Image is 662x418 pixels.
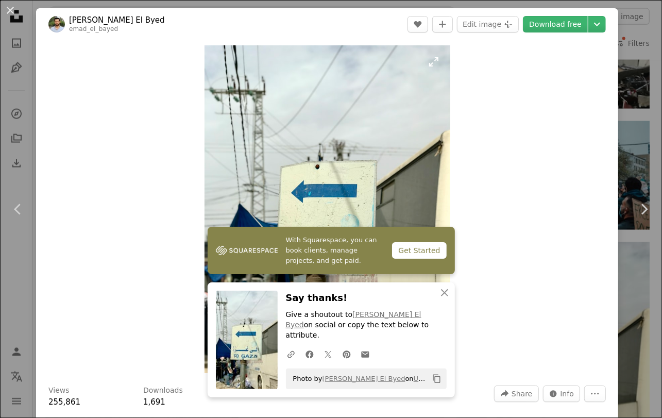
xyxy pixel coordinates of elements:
img: file-1747939142011-51e5cc87e3c9 [216,243,278,258]
a: [PERSON_NAME] El Byed [69,15,165,25]
a: Share on Twitter [319,344,337,364]
button: Stats about this image [543,386,581,402]
a: Share over email [356,344,375,364]
a: Next [626,160,662,259]
button: Share this image [494,386,538,402]
img: Go to Emad El Byed's profile [48,16,65,32]
button: Copy to clipboard [428,370,446,388]
span: Share [512,386,532,402]
span: Photo by on [288,371,428,387]
button: Choose download size [588,16,606,32]
a: Share on Facebook [300,344,319,364]
button: Add to Collection [432,16,453,32]
a: [PERSON_NAME] El Byed [322,375,405,382]
a: emad_el_bayed [69,25,118,32]
h3: Downloads [143,386,183,396]
span: 1,691 [143,397,165,407]
button: Like [408,16,428,32]
button: Edit image [457,16,519,32]
img: a sign pointing to the right in front of a bus [205,45,450,373]
h3: Say thanks! [286,291,447,306]
a: [PERSON_NAME] El Byed [286,310,421,329]
div: Get Started [392,242,446,259]
a: Download free [523,16,588,32]
a: With Squarespace, you can book clients, manage projects, and get paid.Get Started [208,227,455,274]
p: Give a shoutout to on social or copy the text below to attribute. [286,310,447,341]
a: Share on Pinterest [337,344,356,364]
button: More Actions [584,386,606,402]
span: 255,861 [48,397,80,407]
span: Info [561,386,574,402]
h3: Views [48,386,70,396]
a: Unsplash [414,375,444,382]
button: Zoom in on this image [205,45,450,373]
span: With Squarespace, you can book clients, manage projects, and get paid. [286,235,384,266]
